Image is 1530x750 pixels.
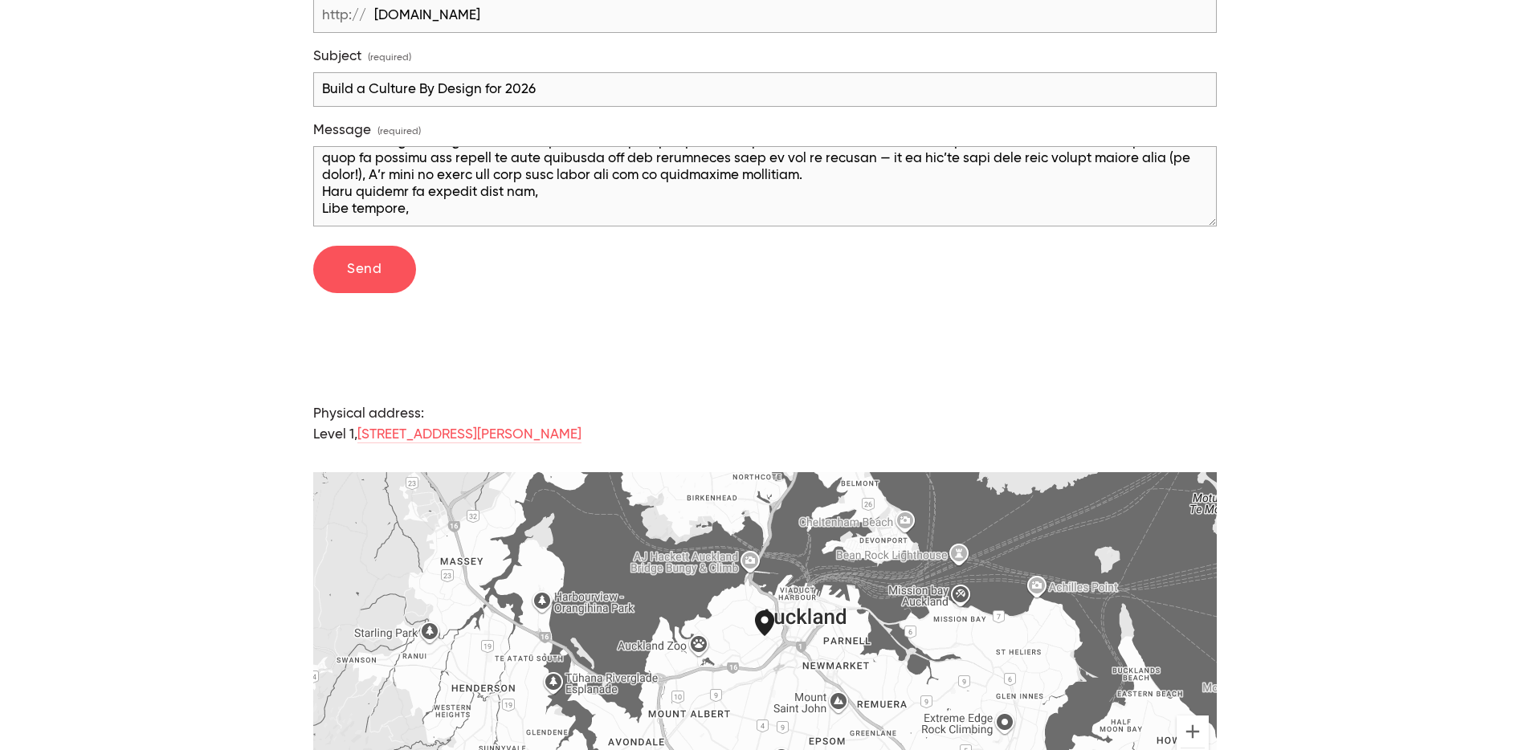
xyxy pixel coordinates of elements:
[313,48,361,65] span: Subject
[313,246,416,294] button: SendSend
[357,428,581,443] a: [STREET_ADDRESS][PERSON_NAME]
[377,121,421,143] span: (required)
[313,146,1217,226] textarea: Lo ips Dolo si Ametco Adipi Elit sedd Eiusmodte’i utlabor et dolo — mag aliq en admin veni qui no...
[368,47,411,69] span: (required)
[1177,715,1209,748] button: Zoom in
[313,122,371,139] span: Message
[313,404,1217,445] p: Physical address: Level 1,
[347,263,381,276] span: Send
[755,610,794,662] div: Social Sugar 114 Ponsonby Road Auckland, Auckland, 1011, New Zealand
